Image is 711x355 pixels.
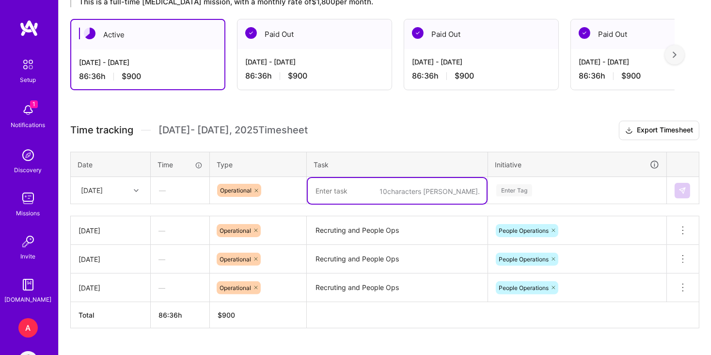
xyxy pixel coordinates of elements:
span: $900 [288,71,307,81]
th: $900 [210,302,307,328]
div: Paid Out [404,19,558,49]
div: [DATE] - [DATE] [412,57,551,67]
span: People Operations [499,227,549,234]
img: discovery [18,145,38,165]
img: bell [18,100,38,120]
div: Notifications [11,120,46,130]
div: [DATE] [79,226,142,236]
button: Export Timesheet [619,121,699,140]
th: Task [307,152,488,177]
div: Paid Out [237,19,392,49]
div: [DATE] [79,254,142,264]
img: Paid Out [245,27,257,39]
th: Type [210,152,307,177]
div: [DATE] - [DATE] [245,57,384,67]
div: — [151,275,209,301]
div: 86:36 h [245,71,384,81]
i: icon Download [625,126,633,136]
textarea: Recruting and People Ops [308,274,487,301]
div: A [18,318,38,338]
img: Paid Out [412,27,424,39]
span: Operational [220,187,252,194]
img: right [673,51,677,58]
div: Discovery [15,165,42,175]
span: Operational [220,227,251,234]
span: Operational [220,284,251,291]
div: [DATE] - [DATE] [79,57,217,67]
span: People Operations [499,284,549,291]
a: A [16,318,40,338]
div: Active [71,20,224,49]
img: Submit [679,187,686,194]
textarea: Recruting and People Ops [308,217,487,244]
div: 86:36 h [79,71,217,81]
div: Invite [21,251,36,261]
img: guide book [18,275,38,294]
span: $900 [122,71,141,81]
span: $900 [621,71,641,81]
th: 86:36h [151,302,210,328]
img: Active [84,28,95,39]
span: Operational [220,256,251,263]
span: $900 [455,71,474,81]
div: — [151,246,209,272]
div: [DOMAIN_NAME] [5,294,52,305]
span: People Operations [499,256,549,263]
div: Initiative [495,159,660,170]
div: — [151,177,209,203]
img: teamwork [18,189,38,208]
span: Time tracking [70,124,133,136]
img: Invite [18,232,38,251]
img: setup [18,54,38,75]
div: Setup [20,75,36,85]
div: [DATE] [79,283,142,293]
img: Paid Out [579,27,590,39]
div: — [151,218,209,243]
span: [DATE] - [DATE] , 2025 Timesheet [158,124,308,136]
th: Date [71,152,151,177]
div: Time [158,160,203,170]
div: Enter Tag [496,183,532,198]
div: 86:36 h [412,71,551,81]
textarea: Recruting and People Ops [308,246,487,273]
i: icon Chevron [134,188,139,193]
div: 10 characters [PERSON_NAME]. [379,187,480,196]
span: 1 [30,100,38,108]
div: [DATE] [81,185,103,195]
img: logo [19,19,39,37]
div: Missions [16,208,40,218]
th: Total [71,302,151,328]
